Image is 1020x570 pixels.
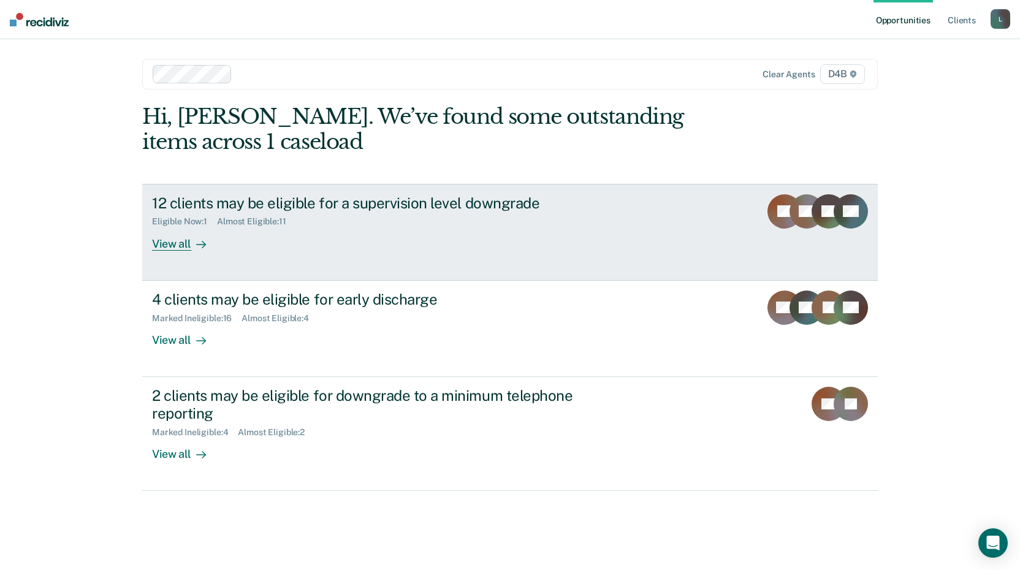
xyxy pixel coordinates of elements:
[242,313,319,324] div: Almost Eligible : 4
[152,216,217,227] div: Eligible Now : 1
[217,216,296,227] div: Almost Eligible : 11
[152,194,582,212] div: 12 clients may be eligible for a supervision level downgrade
[152,313,242,324] div: Marked Ineligible : 16
[152,227,221,251] div: View all
[10,13,69,26] img: Recidiviz
[152,387,582,422] div: 2 clients may be eligible for downgrade to a minimum telephone reporting
[152,323,221,347] div: View all
[238,427,314,438] div: Almost Eligible : 2
[142,377,878,491] a: 2 clients may be eligible for downgrade to a minimum telephone reportingMarked Ineligible:4Almost...
[142,104,731,154] div: Hi, [PERSON_NAME]. We’ve found some outstanding items across 1 caseload
[991,9,1010,29] button: L
[152,437,221,461] div: View all
[152,291,582,308] div: 4 clients may be eligible for early discharge
[978,528,1008,558] div: Open Intercom Messenger
[142,281,878,377] a: 4 clients may be eligible for early dischargeMarked Ineligible:16Almost Eligible:4View all
[820,64,865,84] span: D4B
[152,427,238,438] div: Marked Ineligible : 4
[763,69,815,80] div: Clear agents
[142,184,878,281] a: 12 clients may be eligible for a supervision level downgradeEligible Now:1Almost Eligible:11View all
